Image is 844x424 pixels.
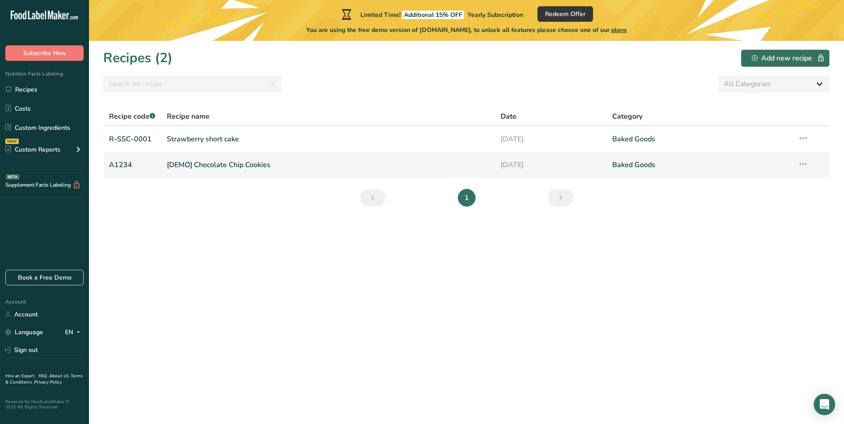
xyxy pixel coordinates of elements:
[537,6,593,22] button: Redeem Offer
[5,399,84,410] div: Powered By FoodLabelMaker © 2025 All Rights Reserved
[5,270,84,285] a: Book a Free Demo
[402,11,464,19] span: Additional 15% OFF
[167,111,210,122] span: Recipe name
[6,174,20,180] div: BETA
[612,130,787,148] a: Baked Goods
[167,130,490,148] a: Strawberry short cake
[109,130,156,148] a: R-SSC-0001
[501,111,517,122] span: Date
[741,49,830,67] button: Add new recipe
[5,373,83,385] a: Terms & Conditions .
[468,11,523,19] span: Yearly Subscription
[34,379,62,385] a: Privacy Policy
[109,156,156,174] a: A1234
[548,189,573,207] a: Next page
[23,48,66,58] span: Subscribe Now
[5,145,61,154] div: Custom Reports
[306,25,627,35] span: You are using the free demo version of [DOMAIN_NAME], to unlock all features please choose one of...
[167,156,490,174] a: [DEMO] Chocolate Chip Cookies
[501,156,601,174] a: [DATE]
[103,48,173,68] h1: Recipes (2)
[752,53,819,64] div: Add new recipe
[5,373,37,379] a: Hire an Expert .
[49,373,71,379] a: About Us .
[612,156,787,174] a: Baked Goods
[65,327,84,338] div: EN
[5,139,19,144] div: NEW
[612,111,642,122] span: Category
[340,9,523,20] div: Limited Time!
[5,324,43,340] a: Language
[360,189,386,207] a: Previous page
[103,75,281,93] input: Search for recipe
[109,112,155,121] span: Recipe code
[39,373,49,379] a: FAQ .
[611,26,627,34] span: plans
[501,130,601,148] a: [DATE]
[814,394,835,415] div: Open Intercom Messenger
[5,45,84,61] button: Subscribe Now
[545,9,586,19] span: Redeem Offer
